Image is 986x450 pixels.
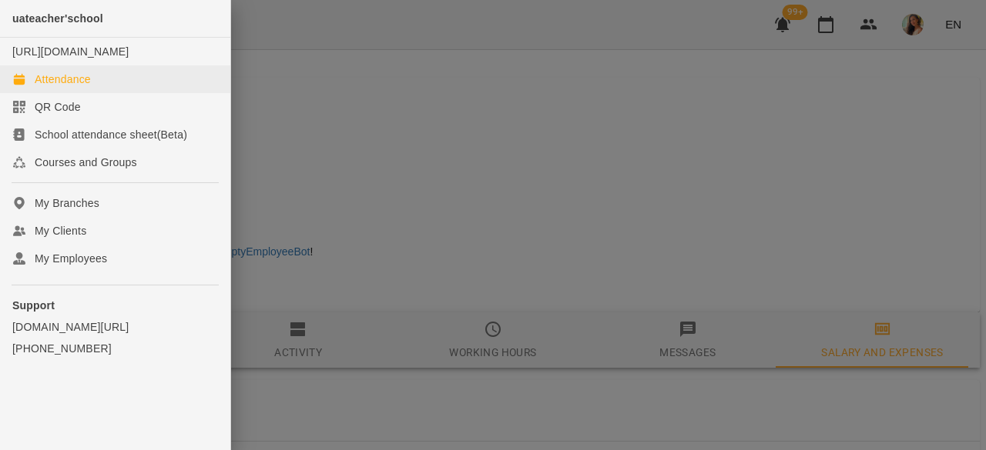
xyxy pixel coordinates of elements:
[35,155,137,170] div: Courses and Groups
[12,45,129,58] a: [URL][DOMAIN_NAME]
[35,223,86,238] div: My Clients
[35,99,81,115] div: QR Code
[35,127,187,142] div: School attendance sheet(Beta)
[35,195,99,211] div: My Branches
[35,72,91,87] div: Attendance
[12,319,218,335] a: [DOMAIN_NAME][URL]
[12,12,103,25] span: uateacher'school
[12,298,218,313] p: Support
[12,341,218,356] a: [PHONE_NUMBER]
[35,251,107,266] div: My Employees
